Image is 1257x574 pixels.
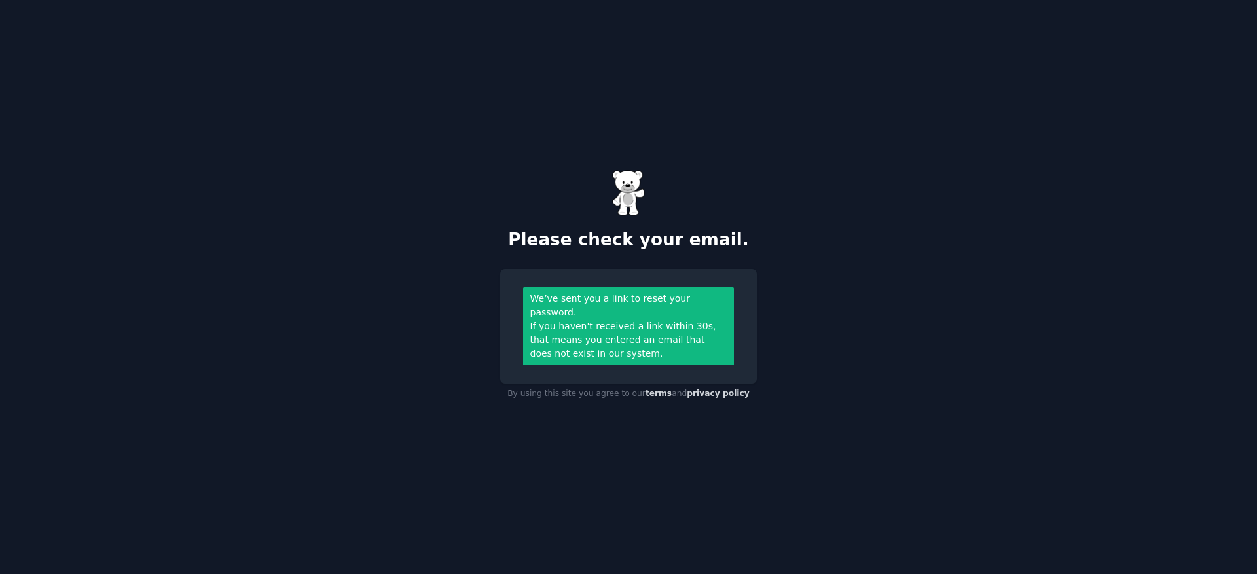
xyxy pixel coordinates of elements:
img: Gummy Bear [612,170,645,216]
a: terms [646,389,672,398]
a: privacy policy [687,389,750,398]
div: By using this site you agree to our and [500,384,757,404]
div: If you haven't received a link within 30s, that means you entered an email that does not exist in... [530,319,727,361]
div: We’ve sent you a link to reset your password. [530,292,727,319]
h2: Please check your email. [500,230,757,251]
